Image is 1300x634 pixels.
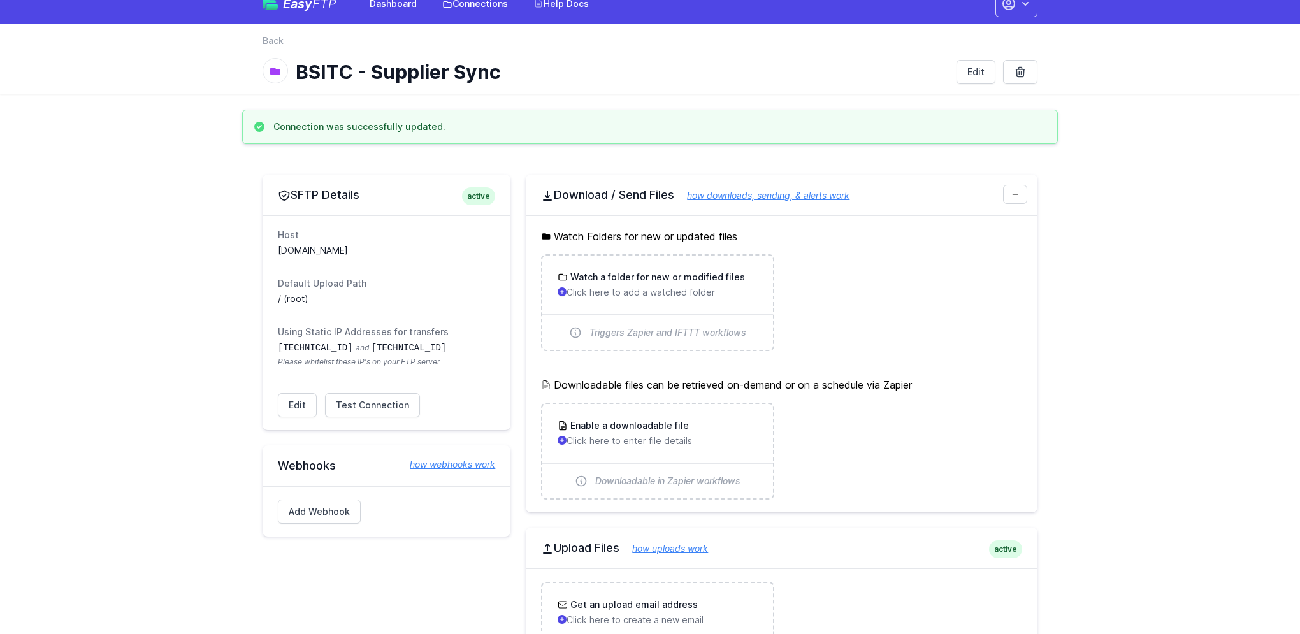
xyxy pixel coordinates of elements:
h3: Get an upload email address [568,598,698,611]
span: Test Connection [336,399,409,412]
span: active [989,540,1022,558]
a: Enable a downloadable file Click here to enter file details Downloadable in Zapier workflows [542,404,772,498]
h2: Upload Files [541,540,1022,556]
a: Back [263,34,284,47]
dt: Default Upload Path [278,277,495,290]
h2: SFTP Details [278,187,495,203]
span: Please whitelist these IP's on your FTP server [278,357,495,367]
dd: [DOMAIN_NAME] [278,244,495,257]
h2: Webhooks [278,458,495,473]
h5: Downloadable files can be retrieved on-demand or on a schedule via Zapier [541,377,1022,393]
h2: Download / Send Files [541,187,1022,203]
dt: Using Static IP Addresses for transfers [278,326,495,338]
span: Triggers Zapier and IFTTT workflows [589,326,746,339]
a: Add Webhook [278,500,361,524]
h1: BSITC - Supplier Sync [296,61,946,83]
span: Downloadable in Zapier workflows [595,475,740,487]
code: [TECHNICAL_ID] [278,343,353,353]
dt: Host [278,229,495,241]
p: Click here to add a watched folder [558,286,757,299]
iframe: Drift Widget Chat Controller [1236,570,1285,619]
h3: Enable a downloadable file [568,419,689,432]
span: active [462,187,495,205]
a: how downloads, sending, & alerts work [674,190,849,201]
h5: Watch Folders for new or updated files [541,229,1022,244]
a: Test Connection [325,393,420,417]
a: how uploads work [619,543,708,554]
h3: Watch a folder for new or modified files [568,271,745,284]
code: [TECHNICAL_ID] [372,343,447,353]
a: Watch a folder for new or modified files Click here to add a watched folder Triggers Zapier and I... [542,256,772,350]
nav: Breadcrumb [263,34,1037,55]
p: Click here to enter file details [558,435,757,447]
dd: / (root) [278,292,495,305]
a: Edit [957,60,995,84]
span: and [356,343,369,352]
h3: Connection was successfully updated. [273,120,445,133]
a: Edit [278,393,317,417]
a: how webhooks work [397,458,495,471]
p: Click here to create a new email [558,614,757,626]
